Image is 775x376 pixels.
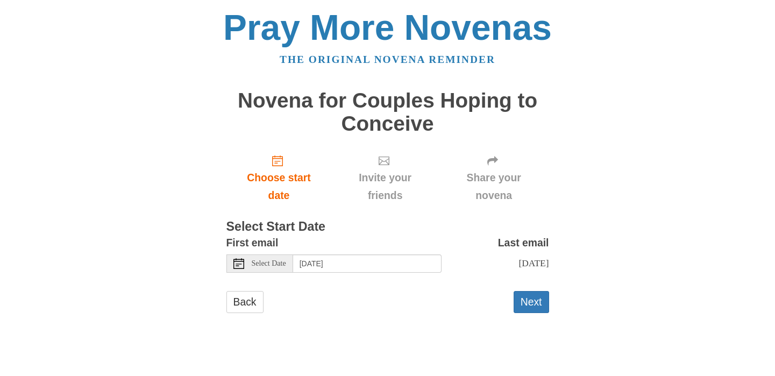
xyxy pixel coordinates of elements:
[450,169,538,204] span: Share your novena
[280,54,495,65] a: The original novena reminder
[518,258,549,268] span: [DATE]
[514,291,549,313] button: Next
[223,8,552,47] a: Pray More Novenas
[226,220,549,234] h3: Select Start Date
[226,291,264,313] a: Back
[237,169,321,204] span: Choose start date
[342,169,428,204] span: Invite your friends
[226,146,332,210] a: Choose start date
[498,234,549,252] label: Last email
[226,89,549,135] h1: Novena for Couples Hoping to Conceive
[252,260,286,267] span: Select Date
[331,146,438,210] div: Click "Next" to confirm your start date first.
[226,234,279,252] label: First email
[439,146,549,210] div: Click "Next" to confirm your start date first.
